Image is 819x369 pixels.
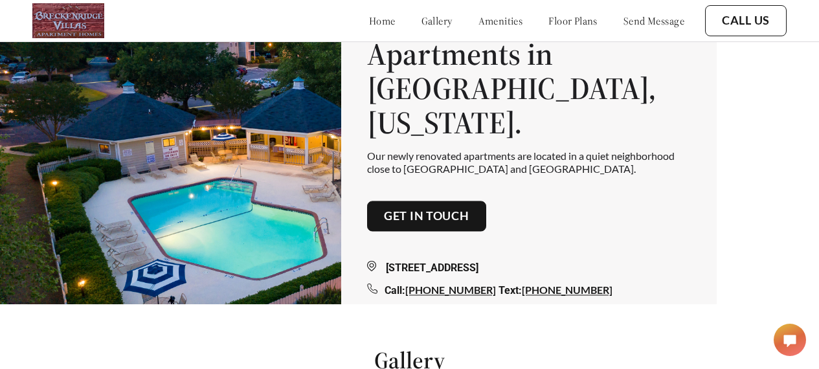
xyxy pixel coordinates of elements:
button: Get in touch [367,201,486,232]
a: [PHONE_NUMBER] [405,284,496,296]
p: Our newly renovated apartments are located in a quiet neighborhood close to [GEOGRAPHIC_DATA] and... [367,150,691,175]
img: logo.png [32,3,104,38]
span: Call: [385,285,405,297]
a: send message [623,14,684,27]
button: Call Us [705,5,787,36]
a: gallery [421,14,453,27]
a: Call Us [722,14,770,28]
span: Text: [499,285,522,297]
h1: Breckenridge Villas: Apartments in [GEOGRAPHIC_DATA], [US_STATE]. [367,3,691,140]
a: [PHONE_NUMBER] [522,284,612,296]
a: amenities [478,14,523,27]
a: home [369,14,396,27]
div: [STREET_ADDRESS] [367,261,691,276]
a: floor plans [548,14,598,27]
a: Get in touch [384,209,469,223]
